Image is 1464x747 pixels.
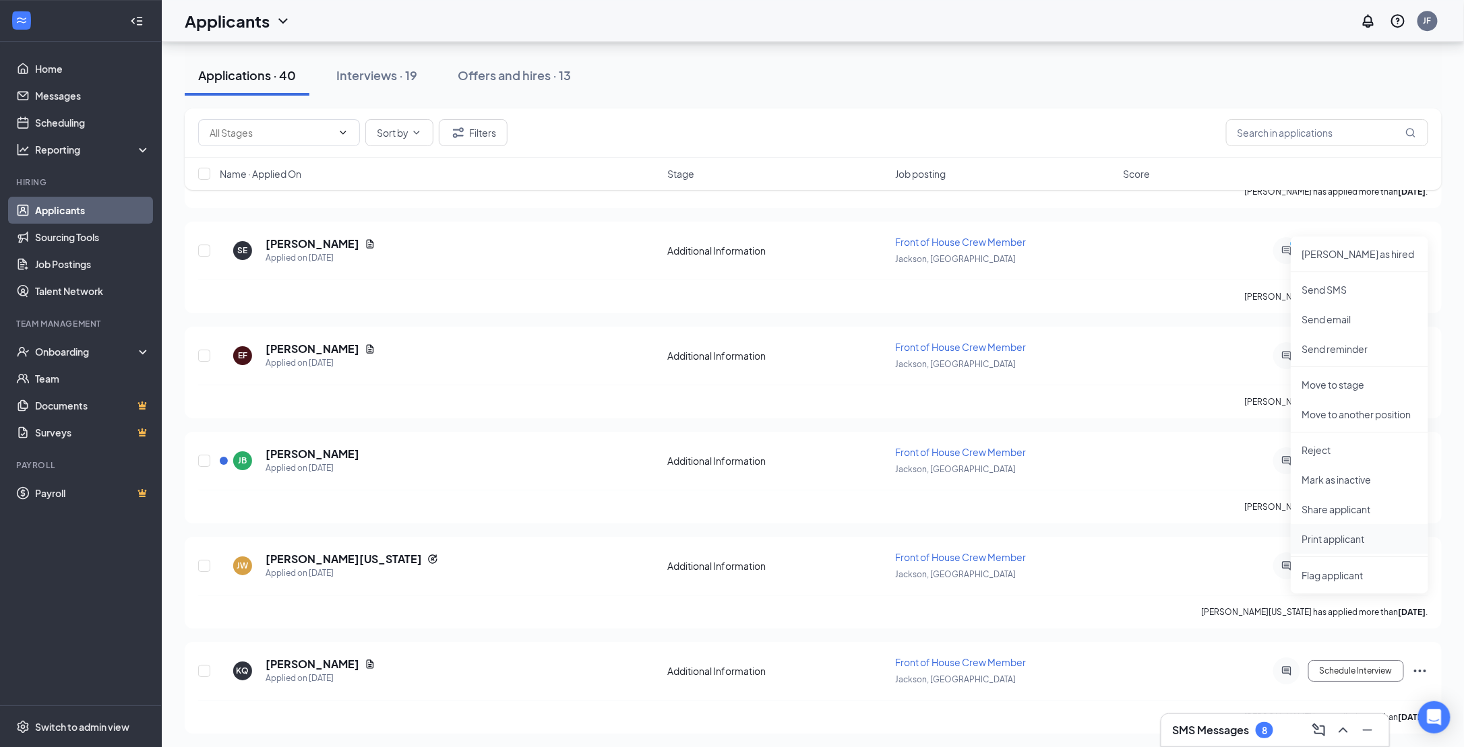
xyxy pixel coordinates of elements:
[15,13,28,27] svg: WorkstreamLogo
[1360,13,1376,29] svg: Notifications
[411,127,422,138] svg: ChevronDown
[237,665,249,676] div: KQ
[266,447,359,461] h5: [PERSON_NAME]
[1245,501,1428,513] p: [PERSON_NAME] has applied more than .
[667,454,887,467] div: Additional Information
[1172,723,1249,738] h3: SMS Messages
[16,720,30,734] svg: Settings
[275,13,291,29] svg: ChevronDown
[266,552,422,566] h5: [PERSON_NAME][US_STATE]
[895,569,1016,579] span: Jackson, [GEOGRAPHIC_DATA]
[667,244,887,257] div: Additional Information
[35,480,150,507] a: PayrollCrown
[220,167,301,181] span: Name · Applied On
[185,9,270,32] h1: Applicants
[35,143,151,156] div: Reporting
[895,167,946,181] span: Job posting
[35,197,150,224] a: Applicants
[1399,712,1426,722] b: [DATE]
[458,67,571,84] div: Offers and hires · 13
[1335,722,1351,738] svg: ChevronUp
[35,278,150,304] a: Talent Network
[35,224,150,251] a: Sourcing Tools
[130,14,144,28] svg: Collapse
[266,342,359,356] h5: [PERSON_NAME]
[1279,665,1295,676] svg: ActiveChat
[1245,396,1428,408] p: [PERSON_NAME] has applied more than .
[238,245,248,256] div: SE
[1279,350,1295,361] svg: ActiveChat
[266,236,359,251] h5: [PERSON_NAME]
[16,459,148,471] div: Payroll
[377,128,408,137] span: Sort by
[427,554,438,564] svg: Reapply
[1424,15,1432,26] div: JF
[365,344,375,354] svg: Document
[1202,606,1428,618] p: [PERSON_NAME][US_STATE] has applied more than .
[198,67,296,84] div: Applications · 40
[365,659,375,670] svg: Document
[1308,660,1404,682] button: Schedule Interview
[338,127,348,138] svg: ChevronDown
[895,254,1016,264] span: Jackson, [GEOGRAPHIC_DATA]
[35,55,150,82] a: Home
[210,125,332,140] input: All Stages
[238,350,247,361] div: EF
[895,236,1026,248] span: Front of House Crew Member
[35,109,150,136] a: Scheduling
[266,461,359,475] div: Applied on [DATE]
[895,551,1026,563] span: Front of House Crew Member
[895,464,1016,474] span: Jackson, [GEOGRAPHIC_DATA]
[365,238,375,249] svg: Document
[16,143,30,156] svg: Analysis
[1262,725,1267,736] div: 8
[266,251,375,265] div: Applied on [DATE]
[365,119,433,146] button: Sort byChevronDown
[450,125,466,141] svg: Filter
[1399,607,1426,617] b: [DATE]
[667,167,694,181] span: Stage
[1245,711,1428,723] p: [PERSON_NAME] has applied more than .
[667,664,887,678] div: Additional Information
[895,656,1026,668] span: Front of House Crew Member
[266,566,438,580] div: Applied on [DATE]
[895,341,1026,353] span: Front of House Crew Member
[1245,291,1428,302] p: [PERSON_NAME] has applied more than .
[1405,127,1416,138] svg: MagnifyingGlass
[1390,13,1406,29] svg: QuestionInfo
[35,251,150,278] a: Job Postings
[667,559,887,573] div: Additional Information
[1308,719,1330,741] button: ComposeMessage
[1360,722,1376,738] svg: Minimize
[667,349,887,362] div: Additional Information
[1357,719,1378,741] button: Minimize
[1279,455,1295,466] svg: ActiveChat
[336,67,417,84] div: Interviews · 19
[1418,701,1451,734] div: Open Intercom Messenger
[16,176,148,188] div: Hiring
[1279,560,1295,571] svg: ActiveChat
[35,392,150,419] a: DocumentsCrown
[35,365,150,392] a: Team
[266,672,375,685] div: Applied on [DATE]
[16,318,148,329] div: Team Management
[239,455,247,466] div: JB
[1311,722,1327,738] svg: ComposeMessage
[439,119,508,146] button: Filter Filters
[237,560,249,571] div: JW
[1333,719,1354,741] button: ChevronUp
[35,720,129,734] div: Switch to admin view
[895,674,1016,684] span: Jackson, [GEOGRAPHIC_DATA]
[35,82,150,109] a: Messages
[16,345,30,358] svg: UserCheck
[1124,167,1151,181] span: Score
[895,359,1016,369] span: Jackson, [GEOGRAPHIC_DATA]
[895,446,1026,458] span: Front of House Crew Member
[266,657,359,672] h5: [PERSON_NAME]
[35,419,150,446] a: SurveysCrown
[1226,119,1428,146] input: Search in applications
[1412,663,1428,679] svg: Ellipses
[1279,245,1295,256] svg: ActiveChat
[35,345,139,358] div: Onboarding
[266,356,375,370] div: Applied on [DATE]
